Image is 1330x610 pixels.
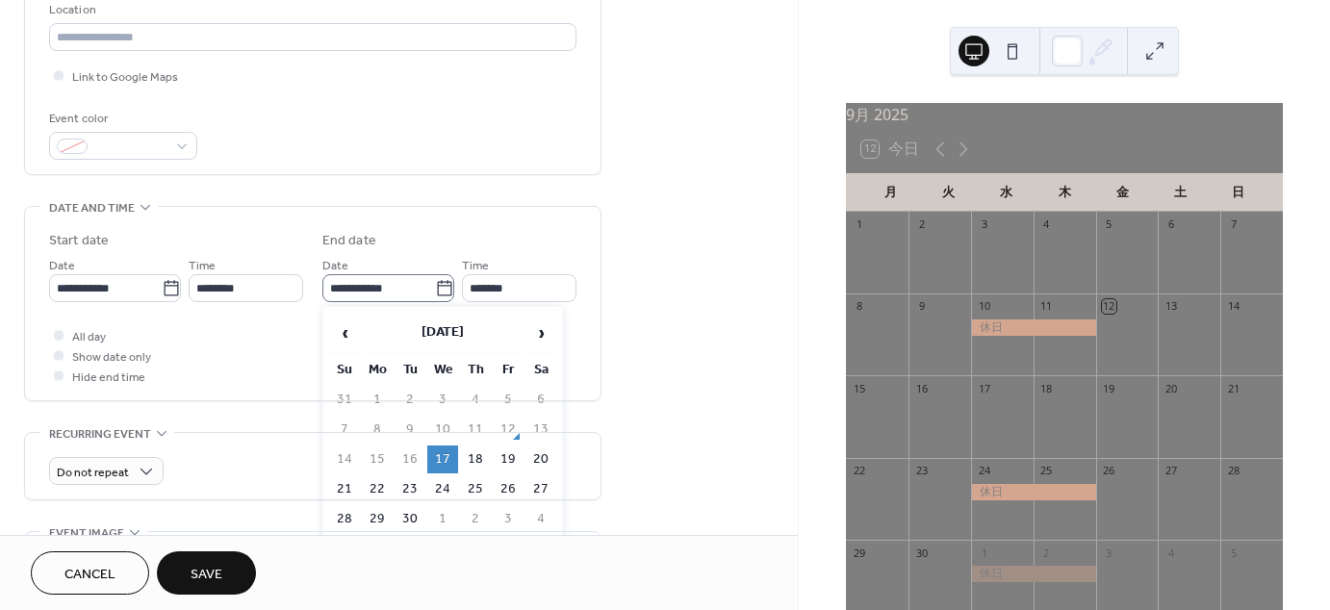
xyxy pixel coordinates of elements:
[914,464,929,478] div: 23
[1102,299,1116,314] div: 12
[72,347,151,368] span: Show date only
[1164,546,1178,560] div: 4
[852,299,866,314] div: 8
[1102,217,1116,232] div: 5
[852,546,866,560] div: 29
[322,231,376,251] div: End date
[1102,546,1116,560] div: 3
[49,231,109,251] div: Start date
[72,67,178,88] span: Link to Google Maps
[1164,217,1178,232] div: 6
[1164,299,1178,314] div: 13
[1164,464,1178,478] div: 27
[852,464,866,478] div: 22
[971,319,1096,336] div: 休日
[1102,381,1116,395] div: 19
[971,484,1096,500] div: 休日
[31,551,149,595] button: Cancel
[1151,173,1209,212] div: 土
[1039,299,1054,314] div: 11
[846,103,1283,126] div: 9月 2025
[1226,299,1240,314] div: 14
[1039,464,1054,478] div: 25
[72,327,106,347] span: All day
[49,424,151,445] span: Recurring event
[914,381,929,395] div: 16
[1164,381,1178,395] div: 20
[977,546,991,560] div: 1
[1226,464,1240,478] div: 28
[977,381,991,395] div: 17
[1039,546,1054,560] div: 2
[971,566,1096,582] div: 休日
[919,173,977,212] div: 火
[322,256,348,276] span: Date
[191,565,222,585] span: Save
[914,217,929,232] div: 2
[1036,173,1093,212] div: 木
[1226,381,1240,395] div: 21
[914,299,929,314] div: 9
[1039,217,1054,232] div: 4
[49,198,135,218] span: Date and time
[64,565,115,585] span: Cancel
[57,462,129,484] span: Do not repeat
[1093,173,1151,212] div: 金
[462,256,489,276] span: Time
[157,551,256,595] button: Save
[977,464,991,478] div: 24
[189,256,216,276] span: Time
[977,217,991,232] div: 3
[49,109,193,129] div: Event color
[1226,546,1240,560] div: 5
[72,368,145,388] span: Hide end time
[1226,217,1240,232] div: 7
[1210,173,1267,212] div: 日
[1039,381,1054,395] div: 18
[49,523,124,544] span: Event image
[977,299,991,314] div: 10
[978,173,1036,212] div: 水
[914,546,929,560] div: 30
[49,256,75,276] span: Date
[852,381,866,395] div: 15
[1102,464,1116,478] div: 26
[861,173,919,212] div: 月
[852,217,866,232] div: 1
